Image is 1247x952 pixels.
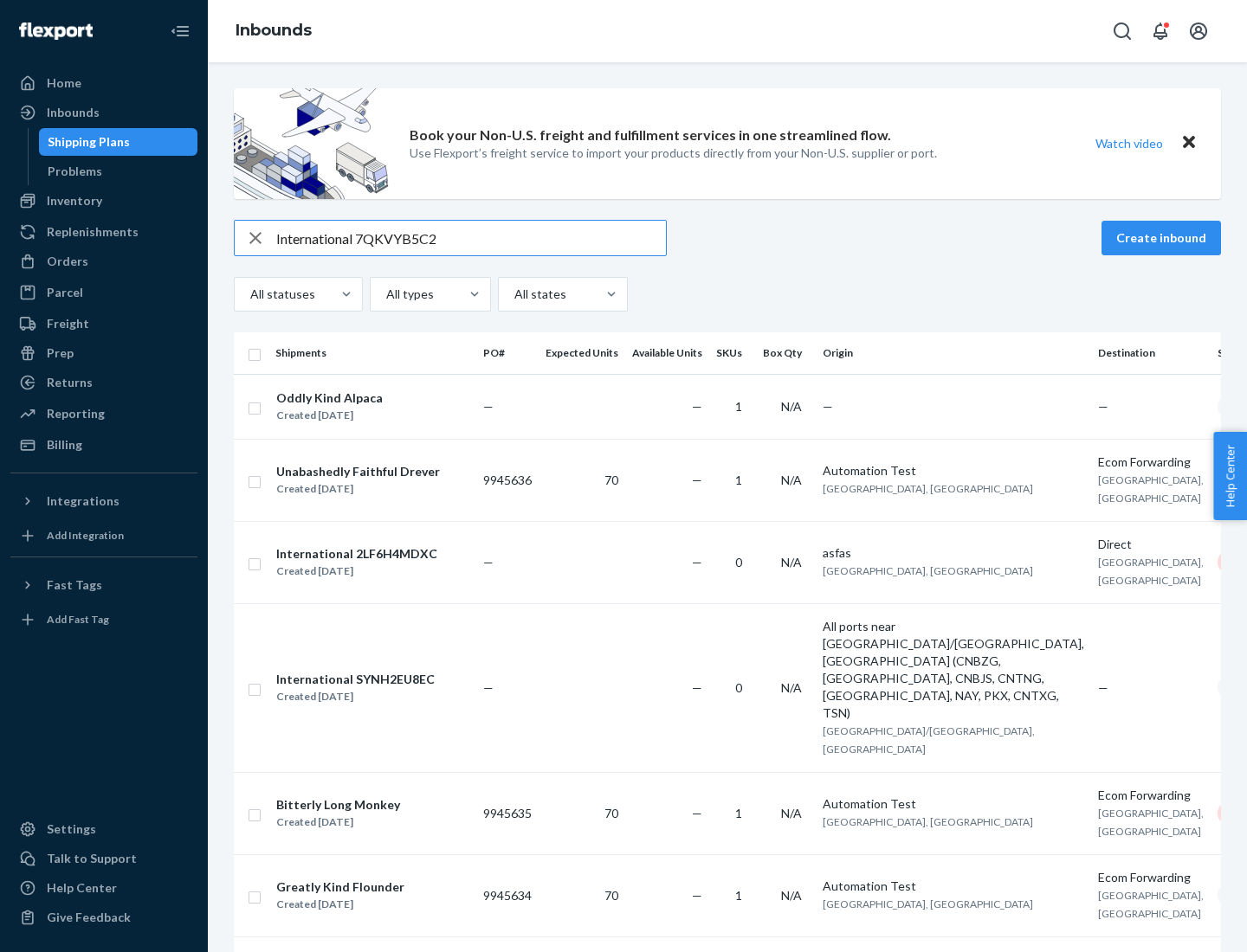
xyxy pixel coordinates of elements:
[10,845,197,872] a: Talk to Support
[410,145,937,162] p: Use Flexport’s freight service to import your products directly from your Non-U.S. supplier or port.
[10,218,197,246] a: Replenishments
[823,482,1033,495] span: [GEOGRAPHIC_DATA], [GEOGRAPHIC_DATA]
[47,576,102,594] div: Fast Tags
[10,187,197,215] a: Inventory
[47,223,139,241] div: Replenishments
[1098,536,1204,553] div: Direct
[756,332,816,374] th: Box Qty
[47,909,131,926] div: Give Feedback
[476,332,539,374] th: PO#
[276,688,435,705] div: Created [DATE]
[384,286,386,303] input: All types
[823,564,1033,577] span: [GEOGRAPHIC_DATA], [GEOGRAPHIC_DATA]
[1098,869,1204,886] div: Ecom Forwarding
[10,279,197,306] a: Parcel
[823,544,1084,562] div: asfas
[476,439,539,521] td: 9945636
[1213,432,1247,520] button: Help Center
[781,399,802,414] span: N/A
[823,618,1084,722] div: All ports near [GEOGRAPHIC_DATA]/[GEOGRAPHIC_DATA], [GEOGRAPHIC_DATA] (CNBZG, [GEOGRAPHIC_DATA], ...
[781,555,802,569] span: N/A
[735,473,742,487] span: 1
[19,23,93,40] img: Flexport logo
[47,253,88,270] div: Orders
[47,436,82,453] div: Billing
[483,399,494,414] span: —
[1084,131,1174,156] button: Watch video
[10,310,197,338] a: Freight
[10,904,197,931] button: Give Feedback
[1098,453,1204,471] div: Ecom Forwarding
[781,888,802,903] span: N/A
[10,606,197,634] a: Add Fast Tag
[268,332,476,374] th: Shipments
[823,724,1035,756] span: [GEOGRAPHIC_DATA]/[GEOGRAPHIC_DATA], [GEOGRAPHIC_DATA]
[10,248,197,275] a: Orders
[10,815,197,843] a: Settings
[47,528,124,543] div: Add Integration
[1098,399,1108,414] span: —
[47,820,96,838] div: Settings
[48,133,130,151] div: Shipping Plans
[692,680,702,695] span: —
[692,888,702,903] span: —
[276,407,383,424] div: Created [DATE]
[476,772,539,854] td: 9945635
[1143,14,1178,48] button: Open notifications
[276,563,437,580] div: Created [DATE]
[692,806,702,820] span: —
[816,332,1091,374] th: Origin
[47,492,120,510] div: Integrations
[47,374,93,391] div: Returns
[1098,473,1204,505] span: [GEOGRAPHIC_DATA], [GEOGRAPHIC_DATA]
[10,99,197,126] a: Inbounds
[276,545,437,563] div: International 2LF6H4MDXC
[47,612,109,627] div: Add Fast Tag
[823,462,1084,479] div: Automation Test
[735,399,742,414] span: 1
[781,680,802,695] span: N/A
[47,74,81,92] div: Home
[476,854,539,936] td: 9945634
[276,878,404,896] div: Greatly Kind Flounder
[47,104,100,121] div: Inbounds
[692,555,702,569] span: —
[1098,807,1204,838] span: [GEOGRAPHIC_DATA], [GEOGRAPHIC_DATA]
[10,571,197,599] button: Fast Tags
[735,680,742,695] span: 0
[823,897,1033,910] span: [GEOGRAPHIC_DATA], [GEOGRAPHIC_DATA]
[1178,131,1200,156] button: Close
[735,555,742,569] span: 0
[276,463,440,480] div: Unabashedly Faithful Drever
[1105,14,1140,48] button: Open Search Box
[276,896,404,913] div: Created [DATE]
[276,480,440,498] div: Created [DATE]
[47,850,137,867] div: Talk to Support
[1098,556,1204,587] span: [GEOGRAPHIC_DATA], [GEOGRAPHIC_DATA]
[249,286,250,303] input: All statuses
[10,69,197,97] a: Home
[781,473,802,487] span: N/A
[1091,332,1211,374] th: Destination
[1098,889,1204,920] span: [GEOGRAPHIC_DATA], [GEOGRAPHIC_DATA]
[47,405,105,422] div: Reporting
[483,680,494,695] span: —
[10,369,197,396] a: Returns
[47,284,83,301] div: Parcel
[10,487,197,515] button: Integrations
[823,815,1033,828] span: [GEOGRAPHIC_DATA], [GEOGRAPHIC_DATA]
[222,6,326,56] ol: breadcrumbs
[823,399,833,414] span: —
[692,473,702,487] span: —
[47,344,74,362] div: Prep
[735,888,742,903] span: 1
[604,888,618,903] span: 70
[39,158,198,185] a: Problems
[823,878,1084,895] div: Automation Test
[1098,787,1204,804] div: Ecom Forwarding
[1098,680,1108,695] span: —
[823,795,1084,813] div: Automation Test
[625,332,709,374] th: Available Units
[276,814,400,831] div: Created [DATE]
